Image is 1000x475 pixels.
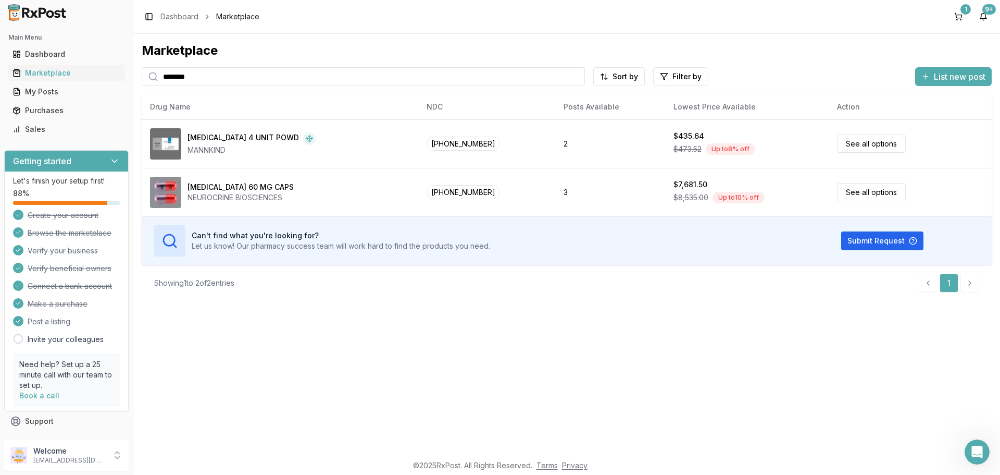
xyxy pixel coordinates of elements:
div: $435.64 [673,131,704,141]
nav: pagination [919,274,979,293]
th: Drug Name [142,94,418,119]
span: [PHONE_NUMBER] [427,185,500,199]
th: Posts Available [555,94,665,119]
span: Filter by [672,71,702,82]
img: Ingrezza 60 MG CAPS [150,177,181,208]
a: My Posts [8,82,124,101]
span: List new post [934,70,985,83]
td: 3 [555,168,665,216]
div: MANNKIND [187,145,316,155]
span: 88 % [13,188,29,199]
div: Showing 1 to 2 of 2 entries [154,278,234,288]
button: Submit Request [841,232,923,250]
a: Purchases [8,101,124,120]
span: Marketplace [216,11,259,22]
div: Up to 8 % off [706,143,755,155]
th: NDC [418,94,555,119]
a: List new post [915,72,992,83]
h3: Getting started [13,155,71,167]
button: 9+ [975,8,992,25]
span: Verify beneficial owners [28,263,111,274]
span: Browse the marketplace [28,228,111,238]
nav: breadcrumb [160,11,259,22]
button: Dashboard [4,46,129,63]
img: RxPost Logo [4,4,71,21]
td: 2 [555,119,665,168]
button: Sales [4,121,129,138]
th: Lowest Price Available [665,94,829,119]
a: See all options [837,183,906,201]
div: Dashboard [12,49,120,59]
p: Let's finish your setup first! [13,176,120,186]
a: Marketplace [8,64,124,82]
button: 1 [950,8,967,25]
a: Terms [536,461,558,470]
div: My Posts [12,87,120,97]
button: Feedback [4,431,129,449]
span: $473.52 [673,144,702,154]
h2: Main Menu [8,33,124,42]
iframe: Intercom live chat [965,440,990,465]
div: $7,681.50 [673,179,707,190]
div: 9+ [982,4,996,15]
span: Make a purchase [28,299,87,309]
th: Action [829,94,992,119]
span: $8,535.00 [673,192,708,203]
div: Up to 10 % off [712,192,765,203]
p: Need help? Set up a 25 minute call with our team to set up. [19,359,114,391]
button: Sort by [593,67,645,86]
a: Dashboard [160,11,198,22]
button: My Posts [4,83,129,100]
a: Invite your colleagues [28,334,104,345]
a: 1 [940,274,958,293]
button: Support [4,412,129,431]
span: Post a listing [28,316,70,327]
p: Welcome [33,446,106,456]
div: NEUROCRINE BIOSCIENCES [187,192,294,203]
div: 1 [960,4,971,15]
a: Dashboard [8,45,124,64]
span: Feedback [25,435,60,445]
div: Sales [12,124,120,135]
div: Marketplace [12,68,120,78]
span: Connect a bank account [28,281,112,291]
button: Filter by [653,67,708,86]
a: Book a call [19,391,59,400]
span: Create your account [28,210,98,221]
div: [MEDICAL_DATA] 4 UNIT POWD [187,132,299,145]
a: See all options [837,135,906,153]
span: Verify your business [28,246,98,256]
img: User avatar [10,447,27,464]
button: Purchases [4,102,129,119]
img: Afrezza 4 UNIT POWD [150,128,181,160]
p: [EMAIL_ADDRESS][DOMAIN_NAME] [33,456,106,465]
div: Marketplace [142,42,992,59]
h3: Can't find what you're looking for? [192,230,490,241]
button: Marketplace [4,65,129,81]
span: Sort by [612,71,638,82]
a: Privacy [562,461,587,470]
p: Let us know! Our pharmacy success team will work hard to find the products you need. [192,241,490,251]
button: List new post [915,67,992,86]
div: Purchases [12,105,120,116]
a: Sales [8,120,124,139]
span: [PHONE_NUMBER] [427,137,500,151]
div: [MEDICAL_DATA] 60 MG CAPS [187,182,294,192]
